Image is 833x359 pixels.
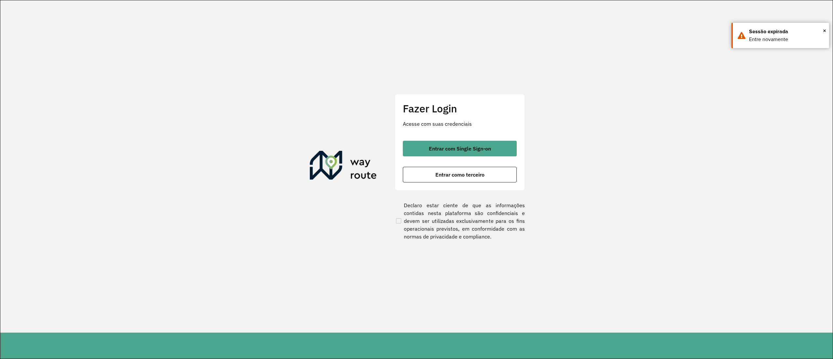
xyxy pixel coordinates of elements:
[395,201,525,240] label: Declaro estar ciente de que as informações contidas nesta plataforma são confidenciais e devem se...
[403,120,517,128] p: Acesse com suas credenciais
[310,151,377,182] img: Roteirizador AmbevTech
[403,167,517,182] button: button
[749,36,824,43] div: Entre novamente
[403,102,517,115] h2: Fazer Login
[429,146,491,151] span: Entrar com Single Sign-on
[823,26,826,36] span: ×
[435,172,485,177] span: Entrar como terceiro
[749,28,824,36] div: Sessão expirada
[823,26,826,36] button: Close
[403,141,517,156] button: button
